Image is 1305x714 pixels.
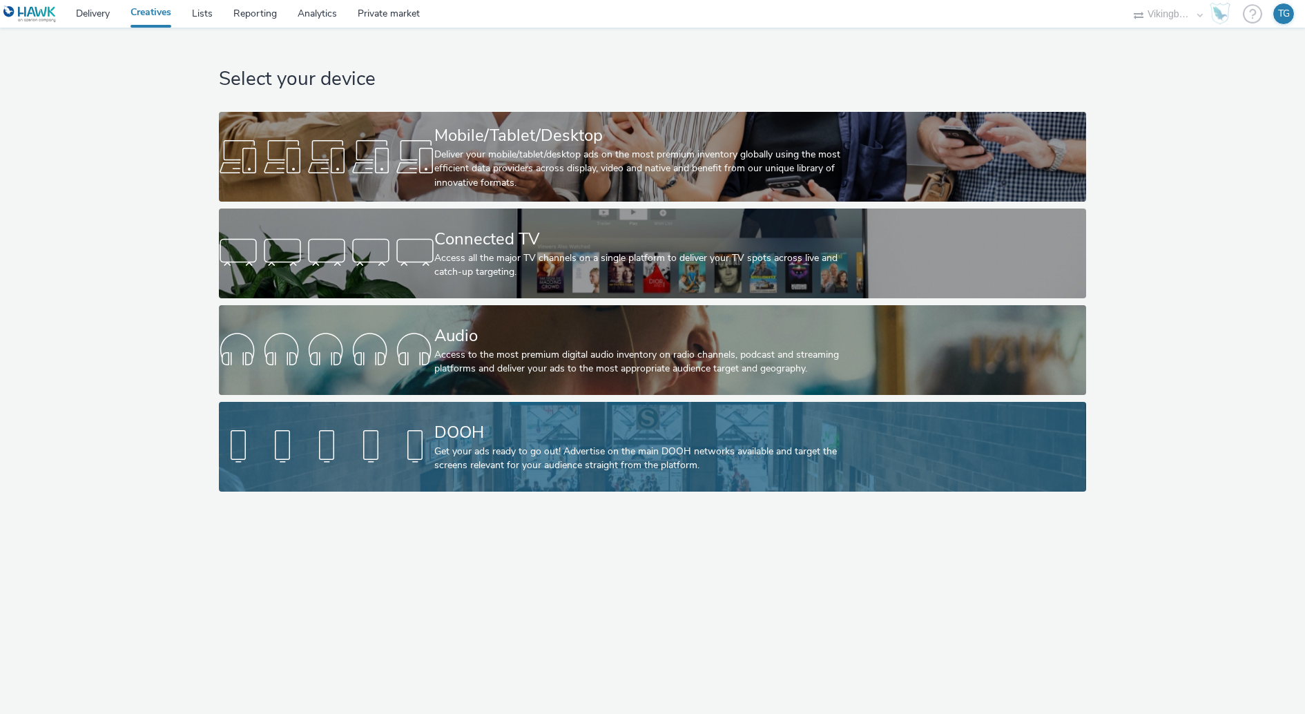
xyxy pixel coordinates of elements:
div: TG [1278,3,1290,24]
a: DOOHGet your ads ready to go out! Advertise on the main DOOH networks available and target the sc... [219,402,1085,492]
h1: Select your device [219,66,1085,93]
div: Access to the most premium digital audio inventory on radio channels, podcast and streaming platf... [434,348,865,376]
div: DOOH [434,421,865,445]
a: Mobile/Tablet/DesktopDeliver your mobile/tablet/desktop ads on the most premium inventory globall... [219,112,1085,202]
a: Hawk Academy [1210,3,1236,25]
div: Connected TV [434,227,865,251]
div: Audio [434,324,865,348]
div: Access all the major TV channels on a single platform to deliver your TV spots across live and ca... [434,251,865,280]
div: Get your ads ready to go out! Advertise on the main DOOH networks available and target the screen... [434,445,865,473]
div: Mobile/Tablet/Desktop [434,124,865,148]
div: Deliver your mobile/tablet/desktop ads on the most premium inventory globally using the most effi... [434,148,865,190]
img: Hawk Academy [1210,3,1230,25]
a: Connected TVAccess all the major TV channels on a single platform to deliver your TV spots across... [219,209,1085,298]
a: AudioAccess to the most premium digital audio inventory on radio channels, podcast and streaming ... [219,305,1085,395]
img: undefined Logo [3,6,57,23]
